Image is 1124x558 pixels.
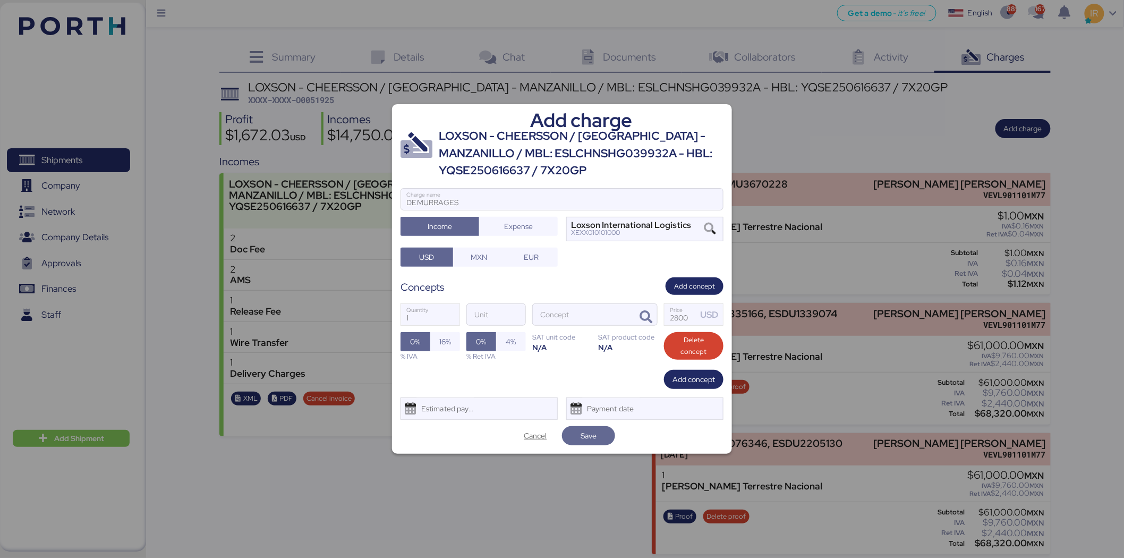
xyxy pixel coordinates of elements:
button: 0% [466,332,496,351]
div: XEXX010101000 [571,229,691,236]
span: Add concept [672,373,715,386]
span: Save [581,429,597,442]
span: 16% [439,335,451,348]
span: 0% [411,335,421,348]
button: 0% [401,332,430,351]
span: 0% [476,335,487,348]
span: Income [428,220,452,233]
span: 4% [506,335,516,348]
div: SAT product code [598,332,658,342]
button: Add concept [666,277,723,295]
span: MXN [471,251,488,264]
button: Add concept [664,370,723,389]
button: Income [401,217,479,236]
div: % Ret IVA [466,351,526,361]
button: Delete concept [664,332,723,360]
button: Save [562,426,615,445]
button: Expense [479,217,558,236]
button: 4% [496,332,526,351]
div: N/A [598,342,658,352]
span: Expense [504,220,533,233]
span: EUR [524,251,539,264]
button: USD [401,248,453,267]
button: EUR [505,248,558,267]
div: Loxson International Logistics [571,222,691,229]
div: N/A [532,342,592,352]
div: LOXSON - CHEERSSON / [GEOGRAPHIC_DATA] - MANZANILLO / MBL: ESLCHNSHG039932A - HBL: YQSE250616637 ... [439,128,723,179]
div: Concepts [401,280,445,295]
div: % IVA [401,351,460,361]
div: SAT unit code [532,332,592,342]
button: Cancel [509,426,562,445]
span: Delete concept [672,334,715,358]
span: USD [419,251,434,264]
span: Cancel [524,429,547,442]
div: Add charge [439,113,723,128]
button: 16% [430,332,460,351]
button: MXN [453,248,506,267]
span: Add concept [674,281,715,292]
